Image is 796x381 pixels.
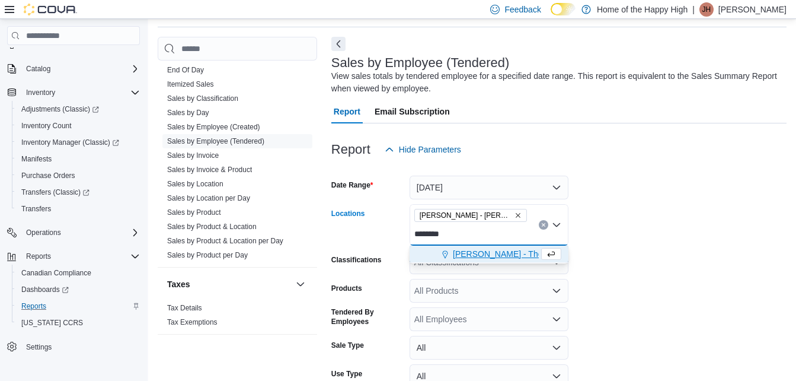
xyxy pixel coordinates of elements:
[2,248,145,265] button: Reports
[334,100,360,123] span: Report
[17,266,140,280] span: Canadian Compliance
[21,340,56,354] a: Settings
[17,102,104,116] a: Adjustments (Classic)
[12,167,145,184] button: Purchase Orders
[167,278,291,290] button: Taxes
[331,307,405,326] label: Tendered By Employees
[167,94,238,103] a: Sales by Classification
[21,339,140,354] span: Settings
[331,56,510,70] h3: Sales by Employee (Tendered)
[17,152,56,166] a: Manifests
[21,121,72,131] span: Inventory Count
[17,185,94,199] a: Transfers (Classic)
[167,80,214,89] span: Itemized Sales
[26,64,50,74] span: Catalog
[331,255,382,265] label: Classifications
[21,226,66,240] button: Operations
[12,281,145,298] a: Dashboards
[167,80,214,88] a: Itemized Sales
[410,246,568,263] button: [PERSON_NAME] - The Joint
[17,316,88,330] a: [US_STATE] CCRS
[12,101,145,118] a: Adjustments (Classic)
[21,188,89,197] span: Transfers (Classic)
[21,204,51,214] span: Transfers
[420,209,512,221] span: [PERSON_NAME] - [PERSON_NAME] - The Joint
[167,317,218,327] span: Tax Exemptions
[21,62,55,76] button: Catalog
[21,285,69,294] span: Dashboards
[167,66,204,74] a: End Of Day
[12,151,145,167] button: Manifests
[453,248,562,260] span: [PERSON_NAME] - The Joint
[167,318,218,326] a: Tax Exemptions
[702,2,711,17] span: JH
[331,369,362,379] label: Use Type
[167,250,248,260] span: Sales by Product per Day
[414,209,527,222] span: Regina - Massey - The Joint
[21,85,60,100] button: Inventory
[167,304,202,312] a: Tax Details
[21,318,83,328] span: [US_STATE] CCRS
[2,224,145,241] button: Operations
[410,246,568,263] div: Choose from the following options
[12,265,145,281] button: Canadian Compliance
[167,65,204,75] span: End Of Day
[21,154,52,164] span: Manifests
[17,102,140,116] span: Adjustments (Classic)
[21,138,119,147] span: Inventory Manager (Classic)
[167,251,248,259] a: Sales by Product per Day
[539,220,548,230] button: Clear input
[21,226,140,240] span: Operations
[410,176,568,199] button: [DATE]
[552,315,561,324] button: Open list of options
[17,135,124,150] a: Inventory Manager (Classic)
[17,202,140,216] span: Transfers
[21,104,99,114] span: Adjustments (Classic)
[167,193,250,203] span: Sales by Location per Day
[399,144,461,155] span: Hide Parameters
[167,151,219,160] span: Sales by Invoice
[167,166,252,174] a: Sales by Invoice & Product
[504,4,541,15] span: Feedback
[331,341,364,350] label: Sale Type
[17,266,96,280] a: Canadian Compliance
[293,277,308,291] button: Taxes
[597,2,688,17] p: Home of the Happy High
[167,123,260,131] a: Sales by Employee (Created)
[26,88,55,97] span: Inventory
[410,336,568,360] button: All
[12,184,145,201] a: Transfers (Classic)
[552,286,561,296] button: Open list of options
[17,119,76,133] a: Inventory Count
[21,268,91,278] span: Canadian Compliance
[17,119,140,133] span: Inventory Count
[24,4,77,15] img: Cova
[21,301,46,311] span: Reports
[552,220,561,230] button: Close list of options
[26,228,61,237] span: Operations
[167,278,190,290] h3: Taxes
[331,209,365,218] label: Locations
[167,122,260,132] span: Sales by Employee (Created)
[331,37,346,51] button: Next
[17,185,140,199] span: Transfers (Classic)
[17,282,140,297] span: Dashboards
[331,284,362,293] label: Products
[699,2,714,17] div: Jasper Holtslander
[12,315,145,331] button: [US_STATE] CCRS
[17,135,140,150] span: Inventory Manager (Classic)
[167,137,264,145] a: Sales by Employee (Tendered)
[21,249,56,263] button: Reports
[17,282,73,297] a: Dashboards
[331,180,373,190] label: Date Range
[17,299,51,313] a: Reports
[167,179,223,189] span: Sales by Location
[514,212,522,219] button: Remove Regina - Massey - The Joint from selection in this group
[167,108,209,118] span: Sales by Day
[551,3,576,15] input: Dark Mode
[331,142,370,157] h3: Report
[17,202,56,216] a: Transfers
